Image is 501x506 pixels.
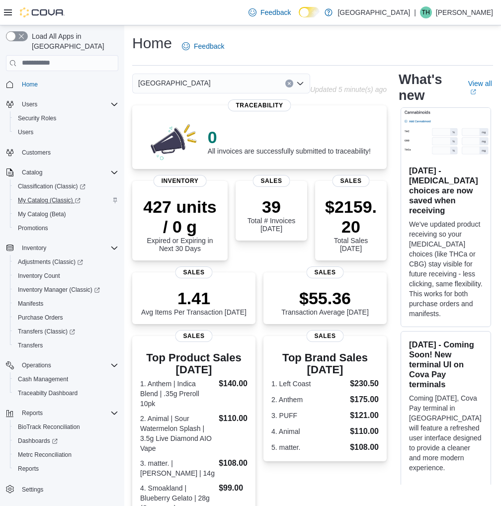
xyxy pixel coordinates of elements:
[22,169,42,176] span: Catalog
[140,197,220,237] p: 427 units / 0 g
[14,387,118,399] span: Traceabilty Dashboard
[140,414,215,453] dt: 2. Animal | Sour Watermelon Splash | 3.5g Live Diamond AIO Vape
[154,175,207,187] span: Inventory
[22,149,51,157] span: Customers
[138,77,211,89] span: [GEOGRAPHIC_DATA]
[14,387,82,399] a: Traceabilty Dashboard
[271,426,346,436] dt: 4. Animal
[307,266,344,278] span: Sales
[10,221,122,235] button: Promotions
[299,7,320,17] input: Dark Mode
[175,266,213,278] span: Sales
[219,482,248,494] dd: $99.00
[271,442,346,452] dt: 5. matter.
[208,127,371,155] div: All invoices are successfully submitted to traceability!
[18,258,83,266] span: Adjustments (Classic)
[140,352,248,376] h3: Top Product Sales [DATE]
[18,242,118,254] span: Inventory
[140,458,215,478] dt: 3. matter. | [PERSON_NAME] | 14g
[10,434,122,448] a: Dashboards
[337,6,410,18] p: [GEOGRAPHIC_DATA]
[10,448,122,462] button: Metrc Reconciliation
[18,196,81,204] span: My Catalog (Classic)
[18,114,56,122] span: Security Roles
[10,179,122,193] a: Classification (Classic)
[310,85,387,93] p: Updated 5 minute(s) ago
[140,197,220,253] div: Expired or Expiring in Next 30 Days
[14,326,118,337] span: Transfers (Classic)
[14,298,47,310] a: Manifests
[323,197,379,237] p: $2159.20
[18,389,78,397] span: Traceabilty Dashboard
[14,112,118,124] span: Security Roles
[10,372,122,386] button: Cash Management
[14,126,37,138] a: Users
[323,197,379,253] div: Total Sales [DATE]
[468,80,493,95] a: View allExternal link
[10,111,122,125] button: Security Roles
[18,341,43,349] span: Transfers
[22,81,38,88] span: Home
[14,256,118,268] span: Adjustments (Classic)
[18,328,75,336] span: Transfers (Classic)
[14,339,47,351] a: Transfers
[414,6,416,18] p: |
[260,7,291,17] span: Feedback
[20,7,65,17] img: Cova
[409,393,483,473] p: Coming [DATE], Cova Pay terminal in [GEOGRAPHIC_DATA] will feature a refreshed user interface des...
[409,166,483,215] h3: [DATE] - [MEDICAL_DATA] choices are now saved when receiving
[10,193,122,207] a: My Catalog (Classic)
[18,359,118,371] span: Operations
[271,379,346,389] dt: 1. Left Coast
[18,79,42,90] a: Home
[253,175,290,187] span: Sales
[14,463,43,475] a: Reports
[2,482,122,496] button: Settings
[18,451,72,459] span: Metrc Reconciliation
[18,224,48,232] span: Promotions
[2,241,122,255] button: Inventory
[18,407,47,419] button: Reports
[14,298,118,310] span: Manifests
[14,194,118,206] span: My Catalog (Classic)
[140,379,215,409] dt: 1. Anthem | Indica Blend | .35g Preroll 10pk
[14,180,118,192] span: Classification (Classic)
[436,6,493,18] p: [PERSON_NAME]
[132,33,172,53] h1: Home
[14,270,64,282] a: Inventory Count
[245,2,295,22] a: Feedback
[271,411,346,421] dt: 3. PUFF
[22,100,37,108] span: Users
[14,112,60,124] a: Security Roles
[14,256,87,268] a: Adjustments (Classic)
[18,167,46,178] button: Catalog
[10,207,122,221] button: My Catalog (Beta)
[2,406,122,420] button: Reports
[285,80,293,87] button: Clear input
[18,128,33,136] span: Users
[14,208,118,220] span: My Catalog (Beta)
[10,255,122,269] a: Adjustments (Classic)
[10,297,122,311] button: Manifests
[14,222,118,234] span: Promotions
[178,36,228,56] a: Feedback
[422,6,430,18] span: TH
[18,167,118,178] span: Catalog
[10,311,122,325] button: Purchase Orders
[409,339,483,389] h3: [DATE] - Coming Soon! New terminal UI on Cova Pay terminals
[271,352,379,376] h3: Top Brand Sales [DATE]
[22,361,51,369] span: Operations
[10,420,122,434] button: BioTrack Reconciliation
[18,314,63,322] span: Purchase Orders
[14,180,89,192] a: Classification (Classic)
[420,6,432,18] div: Tom Hayden
[14,463,118,475] span: Reports
[18,375,68,383] span: Cash Management
[14,312,67,324] a: Purchase Orders
[22,486,43,494] span: Settings
[333,175,370,187] span: Sales
[14,449,76,461] a: Metrc Reconciliation
[14,222,52,234] a: Promotions
[14,126,118,138] span: Users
